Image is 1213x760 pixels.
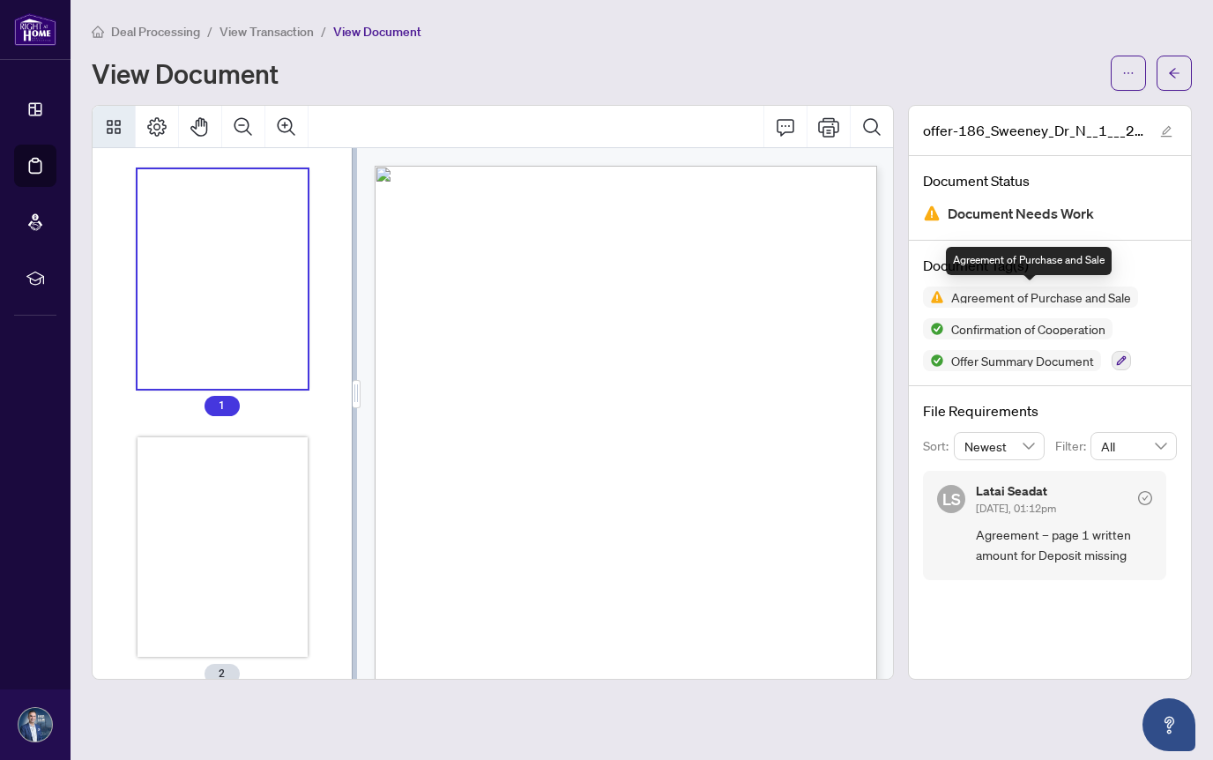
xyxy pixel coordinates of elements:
img: Status Icon [923,287,944,308]
h4: File Requirements [923,400,1177,421]
span: Document Needs Work [948,202,1094,226]
span: Offer Summary Document [944,354,1101,367]
h1: View Document [92,59,279,87]
img: logo [14,13,56,46]
span: ellipsis [1122,67,1135,79]
p: Filter: [1055,436,1090,456]
span: home [92,26,104,38]
span: Agreement – page 1 written amount for Deposit missing [976,525,1152,566]
div: Agreement of Purchase and Sale [946,247,1112,275]
span: Newest [964,433,1035,459]
li: / [207,21,212,41]
span: Confirmation of Cooperation [944,323,1113,335]
h5: Latai Seadat [976,485,1056,497]
button: Open asap [1142,698,1195,751]
span: View Document [333,24,421,40]
h4: Document Tag(s) [923,255,1177,276]
span: Deal Processing [111,24,200,40]
span: arrow-left [1168,67,1180,79]
span: LS [942,487,961,511]
span: All [1101,433,1166,459]
span: edit [1160,125,1172,138]
span: Agreement of Purchase and Sale [944,291,1138,303]
img: Profile Icon [19,708,52,741]
span: [DATE], 01:12pm [976,502,1056,515]
img: Document Status [923,205,941,222]
h4: Document Status [923,170,1177,191]
span: View Transaction [220,24,314,40]
img: Status Icon [923,350,944,371]
img: Status Icon [923,318,944,339]
p: Sort: [923,436,954,456]
li: / [321,21,326,41]
span: check-circle [1138,491,1152,505]
span: offer-186_Sweeney_Dr_N__1___2___1_.pdf [923,120,1143,141]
